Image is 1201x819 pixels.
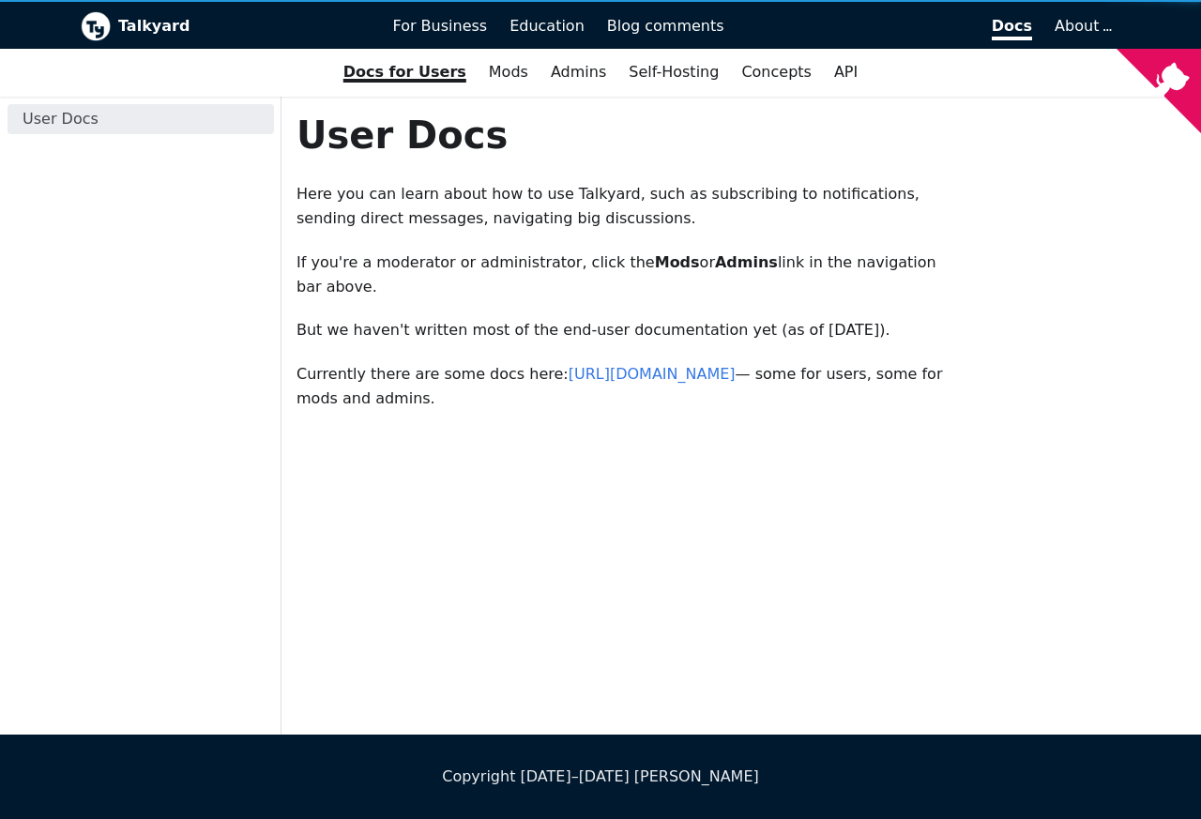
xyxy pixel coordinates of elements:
b: Talkyard [118,14,367,38]
strong: Admins [715,253,778,271]
a: Docs for Users [332,56,478,88]
span: Blog comments [607,17,724,35]
h1: User Docs [296,112,956,159]
a: Mods [478,56,540,88]
a: Concepts [730,56,823,88]
a: Blog comments [596,10,736,42]
strong: Mods [655,253,700,271]
a: Docs [736,10,1044,42]
a: Admins [540,56,617,88]
span: For Business [393,17,488,35]
img: Talkyard logo [81,11,111,41]
p: But we haven't written most of the end-user documentation yet (as of [DATE]). [296,318,956,342]
a: Talkyard logoTalkyard [81,11,367,41]
p: Here you can learn about how to use Talkyard, such as subscribing to notifications, sending direc... [296,182,956,232]
span: Docs [992,17,1032,40]
div: Copyright [DATE]–[DATE] [PERSON_NAME] [81,765,1120,789]
a: [URL][DOMAIN_NAME] [569,365,736,383]
a: API [823,56,869,88]
a: User Docs [8,104,274,134]
span: Education [509,17,585,35]
a: Self-Hosting [617,56,730,88]
a: Education [498,10,596,42]
p: If you're a moderator or administrator, click the or link in the navigation bar above. [296,250,956,300]
a: About [1055,17,1109,35]
a: For Business [382,10,499,42]
p: Currently there are some docs here: — some for users, some for mods and admins. [296,362,956,412]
